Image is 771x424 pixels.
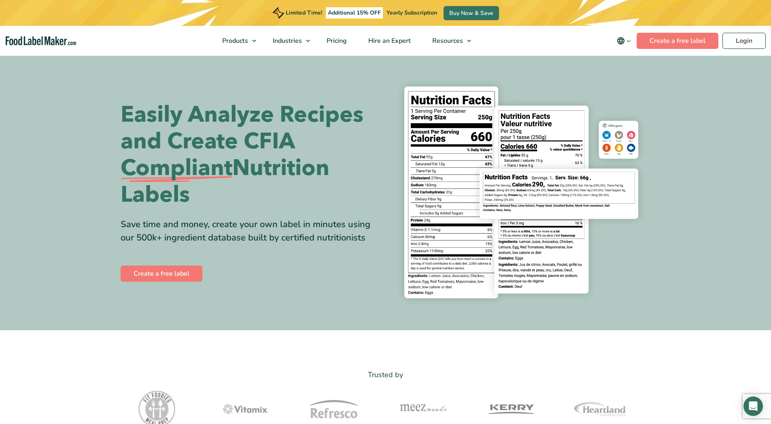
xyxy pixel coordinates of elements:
[326,7,383,19] span: Additional 15% OFF
[270,36,303,45] span: Industries
[430,36,464,45] span: Resources
[722,33,766,49] a: Login
[121,101,380,208] h1: Easily Analyze Recipes and Create CFIA Nutrition Labels
[262,26,314,56] a: Industries
[358,26,420,56] a: Hire an Expert
[637,33,718,49] a: Create a free label
[324,36,348,45] span: Pricing
[387,9,437,17] span: Yearly Subscription
[286,9,322,17] span: Limited Time!
[121,218,380,245] div: Save time and money, create your own label in minutes using our 500k+ ingredient database built b...
[212,26,260,56] a: Products
[444,6,499,20] a: Buy Now & Save
[366,36,412,45] span: Hire an Expert
[121,266,202,282] a: Create a free label
[121,155,232,181] span: Compliant
[422,26,475,56] a: Resources
[121,369,651,381] p: Trusted by
[743,397,763,416] div: Open Intercom Messenger
[316,26,356,56] a: Pricing
[220,36,249,45] span: Products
